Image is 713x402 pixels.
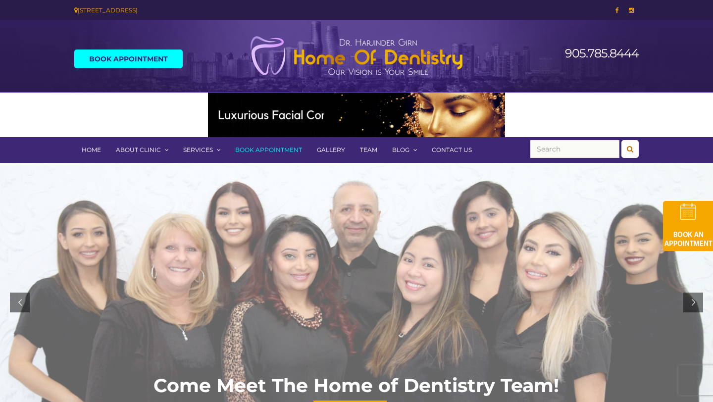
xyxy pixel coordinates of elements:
img: book-an-appointment-hod-gld.png [663,201,713,251]
a: Blog [385,137,424,163]
a: Book Appointment [228,137,309,163]
a: Contact Us [424,137,479,163]
img: Medspa-Banner-Virtual-Consultation-2-1.gif [208,93,505,137]
img: Home of Dentistry [245,36,468,76]
a: About Clinic [108,137,176,163]
a: Home [74,137,108,163]
a: Team [353,137,385,163]
div: Come Meet The Home of Dentistry Team! [153,381,559,390]
a: Book Appointment [74,50,183,68]
div: [STREET_ADDRESS] [74,5,349,15]
a: Services [176,137,228,163]
input: Search [530,140,619,158]
a: 905.785.8444 [565,46,639,60]
a: Gallery [309,137,353,163]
